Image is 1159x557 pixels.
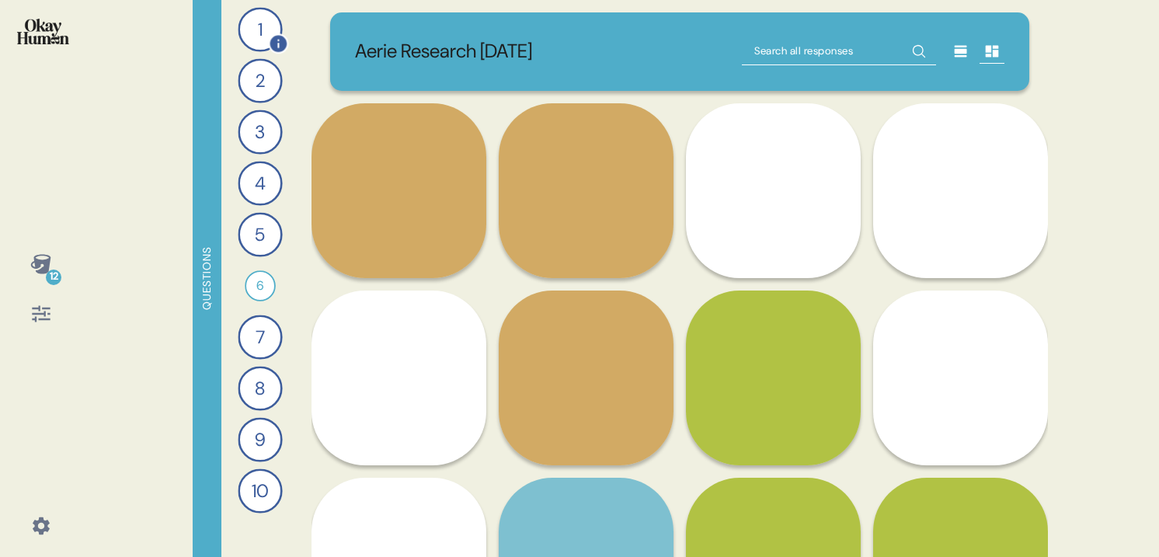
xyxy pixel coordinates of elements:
div: 8 [238,366,282,410]
div: 5 [238,212,282,256]
div: 1 [238,7,282,51]
input: Search all responses [742,37,936,65]
div: 9 [238,417,282,461]
div: 7 [238,315,282,359]
div: 4 [238,161,282,205]
div: 12 [46,270,61,285]
div: 2 [238,58,282,103]
img: okayhuman.3b1b6348.png [17,19,69,44]
div: 10 [238,468,282,513]
div: 6 [245,270,276,301]
p: Aerie Research [DATE] [355,37,532,66]
div: 3 [238,110,282,154]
